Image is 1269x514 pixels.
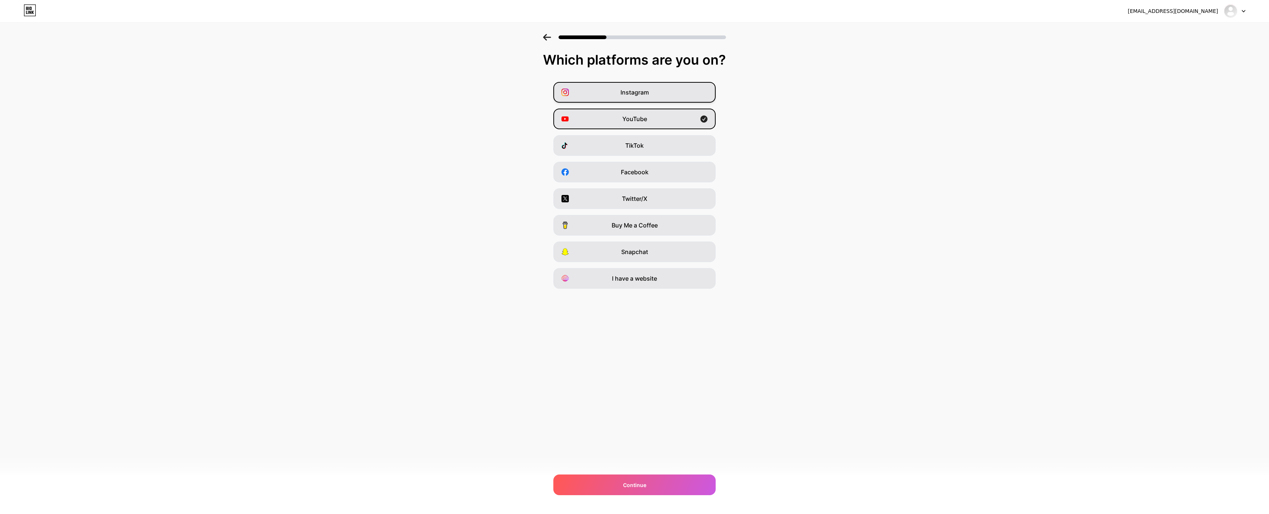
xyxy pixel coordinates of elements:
[1128,7,1218,15] div: [EMAIL_ADDRESS][DOMAIN_NAME]
[612,274,657,283] span: I have a website
[623,481,646,489] span: Continue
[621,247,648,256] span: Snapchat
[620,88,649,97] span: Instagram
[621,168,649,177] span: Facebook
[7,52,1262,67] div: Which platforms are you on?
[622,194,647,203] span: Twitter/X
[1224,4,1238,18] img: vanessawedding_home
[625,141,644,150] span: TikTok
[612,221,658,230] span: Buy Me a Coffee
[622,114,647,123] span: YouTube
